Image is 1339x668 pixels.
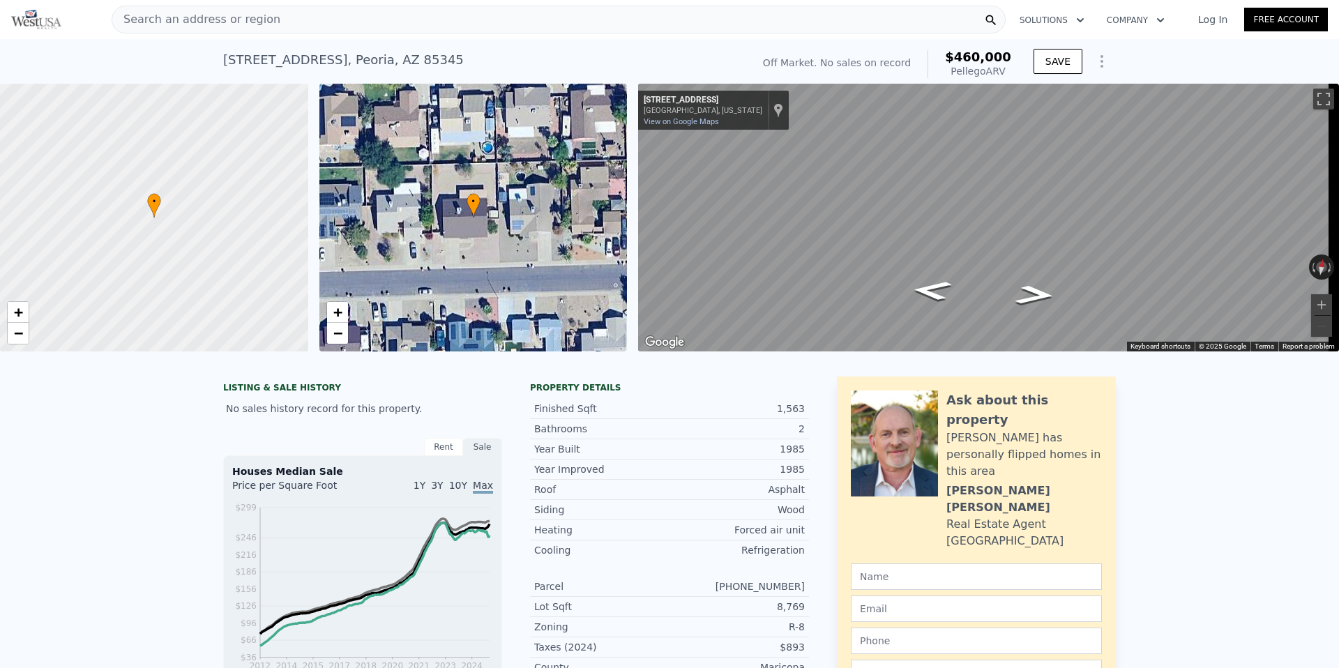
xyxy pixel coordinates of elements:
[235,567,257,577] tspan: $186
[669,543,805,557] div: Refrigeration
[147,193,161,218] div: •
[8,323,29,344] a: Zoom out
[534,442,669,456] div: Year Built
[534,523,669,537] div: Heating
[669,620,805,634] div: R-8
[241,635,257,645] tspan: $66
[414,480,425,491] span: 1Y
[235,503,257,513] tspan: $299
[946,483,1102,516] div: [PERSON_NAME] [PERSON_NAME]
[1034,49,1082,74] button: SAVE
[642,333,688,351] a: Open this area in Google Maps (opens a new window)
[669,422,805,436] div: 2
[669,640,805,654] div: $893
[467,195,481,208] span: •
[235,533,257,542] tspan: $246
[895,276,969,305] path: Go West, W Paradise Dr
[1244,8,1328,31] a: Free Account
[638,84,1339,351] div: Street View
[241,653,257,662] tspan: $36
[467,193,481,218] div: •
[241,618,257,628] tspan: $96
[327,323,348,344] a: Zoom out
[946,516,1046,533] div: Real Estate Agent
[946,430,1102,480] div: [PERSON_NAME] has personally flipped homes in this area
[14,324,23,342] span: −
[669,523,805,537] div: Forced air unit
[431,480,443,491] span: 3Y
[669,600,805,614] div: 8,769
[1311,316,1332,337] button: Zoom out
[534,503,669,517] div: Siding
[1309,255,1317,280] button: Rotate counterclockwise
[534,483,669,496] div: Roof
[851,595,1102,622] input: Email
[946,390,1102,430] div: Ask about this property
[763,56,911,70] div: Off Market. No sales on record
[223,382,502,396] div: LISTING & SALE HISTORY
[235,584,257,594] tspan: $156
[223,396,502,421] div: No sales history record for this property.
[669,442,805,456] div: 1985
[1313,89,1334,109] button: Toggle fullscreen view
[534,600,669,614] div: Lot Sqft
[1255,342,1274,350] a: Terms (opens in new tab)
[851,628,1102,654] input: Phone
[1283,342,1335,350] a: Report a problem
[11,10,61,29] img: Pellego
[642,333,688,351] img: Google
[1199,342,1246,350] span: © 2025 Google
[669,579,805,593] div: [PHONE_NUMBER]
[333,303,342,321] span: +
[644,117,719,126] a: View on Google Maps
[534,620,669,634] div: Zoning
[1088,47,1116,75] button: Show Options
[235,601,257,611] tspan: $126
[530,382,809,393] div: Property details
[946,533,1064,549] div: [GEOGRAPHIC_DATA]
[534,579,669,593] div: Parcel
[534,640,669,654] div: Taxes (2024)
[449,480,467,491] span: 10Y
[1096,8,1176,33] button: Company
[327,302,348,323] a: Zoom in
[669,483,805,496] div: Asphalt
[534,402,669,416] div: Finished Sqft
[669,462,805,476] div: 1985
[463,438,502,456] div: Sale
[1181,13,1244,26] a: Log In
[534,543,669,557] div: Cooling
[232,478,363,501] div: Price per Square Foot
[223,50,464,70] div: [STREET_ADDRESS] , Peoria , AZ 85345
[534,422,669,436] div: Bathrooms
[232,464,493,478] div: Houses Median Sale
[14,303,23,321] span: +
[1008,8,1096,33] button: Solutions
[147,195,161,208] span: •
[669,503,805,517] div: Wood
[235,550,257,560] tspan: $216
[851,563,1102,590] input: Name
[1315,254,1329,280] button: Reset the view
[773,103,783,118] a: Show location on map
[945,64,1011,78] div: Pellego ARV
[644,106,762,115] div: [GEOGRAPHIC_DATA], [US_STATE]
[1311,294,1332,315] button: Zoom in
[112,11,280,28] span: Search an address or region
[638,84,1339,351] div: Map
[945,50,1011,64] span: $460,000
[669,402,805,416] div: 1,563
[1327,255,1335,280] button: Rotate clockwise
[473,480,493,494] span: Max
[534,462,669,476] div: Year Improved
[644,95,762,106] div: [STREET_ADDRESS]
[424,438,463,456] div: Rent
[998,280,1072,310] path: Go East, W Paradise Dr
[8,302,29,323] a: Zoom in
[333,324,342,342] span: −
[1130,342,1190,351] button: Keyboard shortcuts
